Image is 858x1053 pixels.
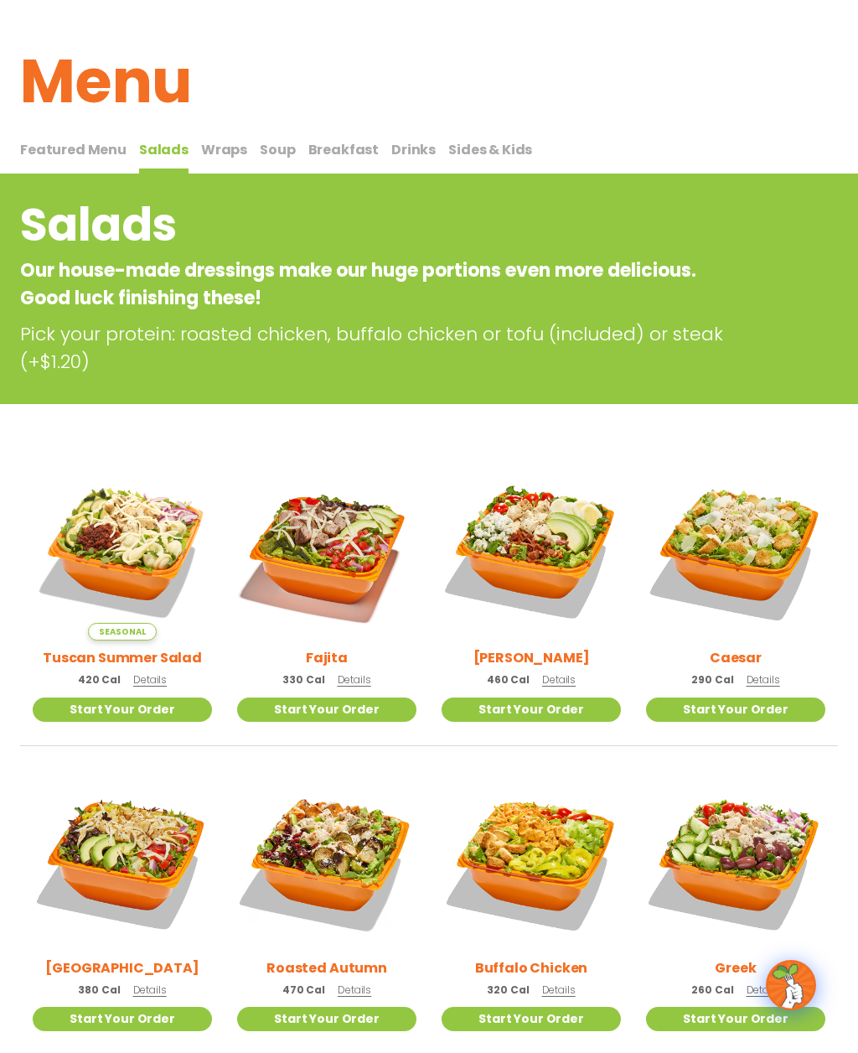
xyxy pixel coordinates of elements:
img: Product photo for BBQ Ranch Salad [33,772,212,952]
p: Pick your protein: roasted chicken, buffalo chicken or tofu (included) or steak (+$1.20) [20,321,766,376]
h2: Greek [715,958,756,979]
a: Start Your Order [442,1008,621,1032]
a: Start Your Order [442,698,621,723]
span: Soup [260,141,295,160]
img: Product photo for Fajita Salad [237,462,416,641]
span: Details [338,983,371,998]
span: Featured Menu [20,141,127,160]
span: 330 Cal [282,673,324,688]
img: Product photo for Caesar Salad [646,462,825,641]
span: 290 Cal [691,673,733,688]
div: Tabbed content [20,134,838,175]
span: 460 Cal [487,673,530,688]
span: Details [542,983,576,998]
img: Product photo for Tuscan Summer Salad [33,462,212,641]
span: Breakfast [308,141,380,160]
span: Details [338,673,371,687]
img: Product photo for Cobb Salad [442,462,621,641]
span: Wraps [201,141,247,160]
span: 380 Cal [78,983,120,999]
h2: [GEOGRAPHIC_DATA] [45,958,199,979]
span: Details [542,673,576,687]
h2: Buffalo Chicken [475,958,588,979]
span: Seasonal [88,624,156,641]
span: 420 Cal [78,673,121,688]
h2: [PERSON_NAME] [473,648,590,669]
a: Start Your Order [237,1008,416,1032]
span: 320 Cal [487,983,529,999]
p: Our house-made dressings make our huge portions even more delicious. Good luck finishing these! [20,257,703,313]
span: Sides & Kids [448,141,532,160]
span: Salads [139,141,189,160]
span: Details [133,983,167,998]
span: 260 Cal [691,983,733,999]
img: Product photo for Roasted Autumn Salad [237,772,416,952]
img: Product photo for Buffalo Chicken Salad [442,772,621,952]
span: Drinks [391,141,436,160]
h2: Salads [20,192,703,260]
img: wpChatIcon [768,962,814,1009]
span: Details [747,673,780,687]
span: Details [133,673,167,687]
span: 470 Cal [282,983,325,999]
a: Start Your Order [646,1008,825,1032]
h2: Caesar [710,648,762,669]
span: Details [747,983,780,998]
a: Start Your Order [646,698,825,723]
img: Product photo for Greek Salad [646,772,825,952]
h2: Tuscan Summer Salad [43,648,202,669]
a: Start Your Order [33,698,212,723]
h1: Menu [20,37,838,127]
h2: Fajita [306,648,348,669]
h2: Roasted Autumn [266,958,387,979]
a: Start Your Order [237,698,416,723]
a: Start Your Order [33,1008,212,1032]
